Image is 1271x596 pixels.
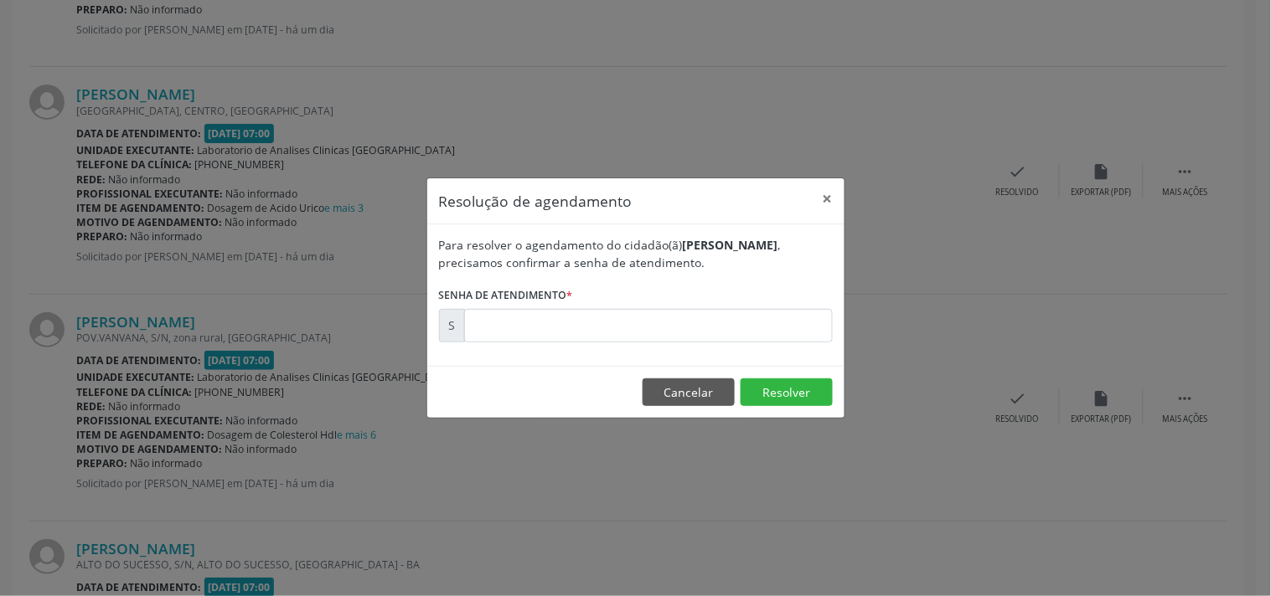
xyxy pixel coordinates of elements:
[643,378,735,407] button: Cancelar
[741,378,833,407] button: Resolver
[439,283,573,309] label: Senha de atendimento
[811,178,845,219] button: Close
[683,237,778,253] b: [PERSON_NAME]
[439,309,465,342] div: S
[439,236,833,271] div: Para resolver o agendamento do cidadão(ã) , precisamos confirmar a senha de atendimento.
[439,190,633,212] h5: Resolução de agendamento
